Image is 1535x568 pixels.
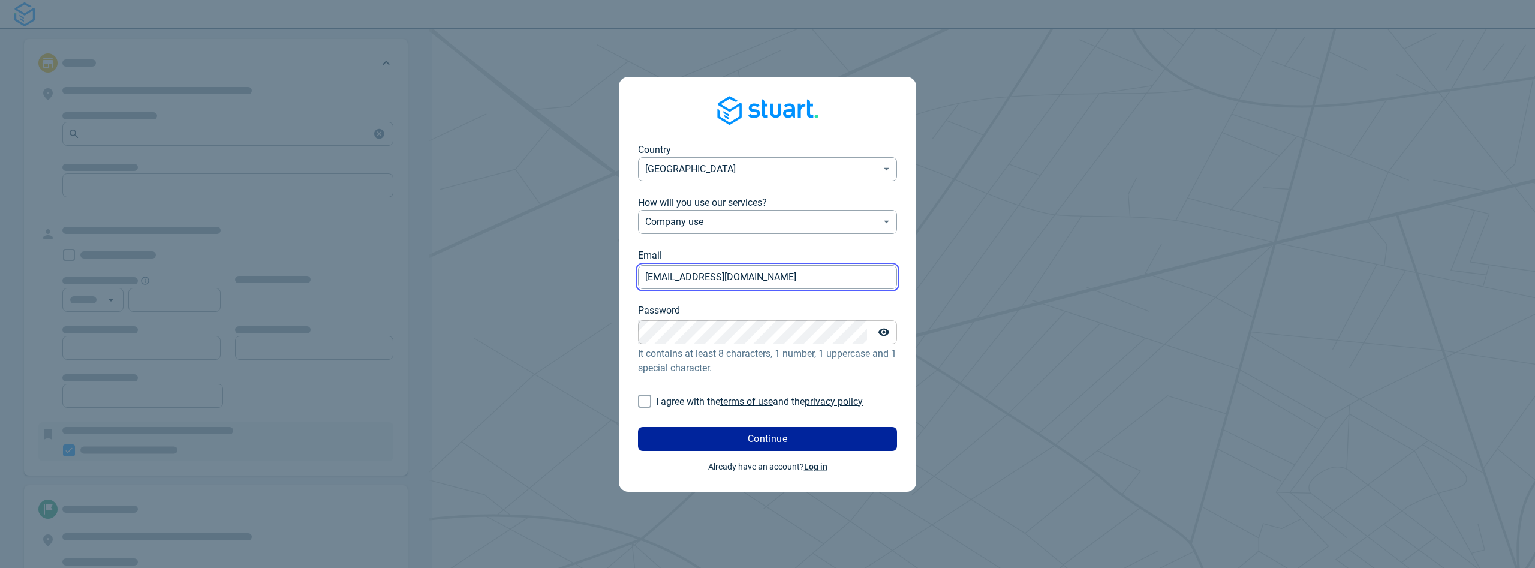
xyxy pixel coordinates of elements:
[638,248,662,263] label: Email
[656,396,863,407] span: I agree with the and the
[638,157,897,181] div: [GEOGRAPHIC_DATA]
[804,462,827,471] a: Log in
[720,396,773,407] a: terms of use
[638,347,897,375] p: It contains at least 8 characters, 1 number, 1 uppercase and 1 special character.
[805,396,863,407] a: privacy policy
[748,434,788,444] span: Continue
[638,210,897,234] div: Company use
[708,462,827,471] span: Already have an account?
[638,427,897,451] button: Continue
[638,144,671,155] span: Country
[638,197,767,208] span: How will you use our services?
[872,320,896,344] button: Toggle password visibility
[638,303,680,318] label: Password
